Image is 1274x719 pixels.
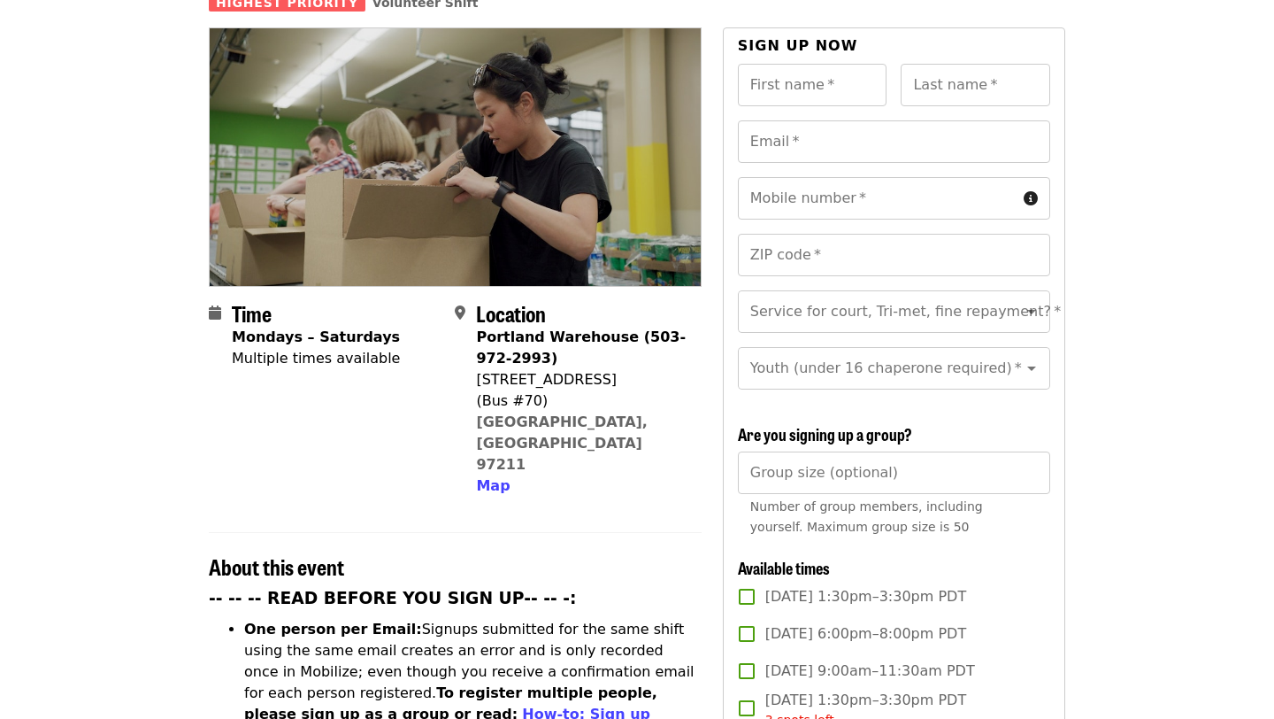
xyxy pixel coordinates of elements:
[209,305,221,321] i: calendar icon
[738,37,858,54] span: Sign up now
[476,298,546,329] span: Location
[738,452,1050,494] input: [object Object]
[232,298,272,329] span: Time
[476,477,510,494] span: Map
[232,348,400,369] div: Multiple times available
[738,556,830,579] span: Available times
[738,177,1017,220] input: Mobile number
[210,28,701,285] img: Oct/Nov/Dec - Portland: Repack/Sort (age 8+) organized by Oregon Food Bank
[476,414,648,473] a: [GEOGRAPHIC_DATA], [GEOGRAPHIC_DATA] 97211
[476,329,686,367] strong: Portland Warehouse (503-972-2993)
[1019,299,1044,324] button: Open
[476,475,510,497] button: Map
[765,623,966,645] span: [DATE] 6:00pm–8:00pm PDT
[765,661,975,682] span: [DATE] 9:00am–11:30am PDT
[209,551,344,582] span: About this event
[476,390,687,412] div: (Bus #70)
[901,64,1050,106] input: Last name
[209,589,577,607] strong: -- -- -- READ BEFORE YOU SIGN UP-- -- -:
[232,329,400,345] strong: Mondays – Saturdays
[750,499,983,534] span: Number of group members, including yourself. Maximum group size is 50
[738,64,887,106] input: First name
[738,422,912,445] span: Are you signing up a group?
[455,305,465,321] i: map-marker-alt icon
[1019,356,1044,381] button: Open
[738,234,1050,276] input: ZIP code
[738,120,1050,163] input: Email
[476,369,687,390] div: [STREET_ADDRESS]
[765,586,966,607] span: [DATE] 1:30pm–3:30pm PDT
[244,621,422,638] strong: One person per Email:
[1024,190,1038,207] i: circle-info icon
